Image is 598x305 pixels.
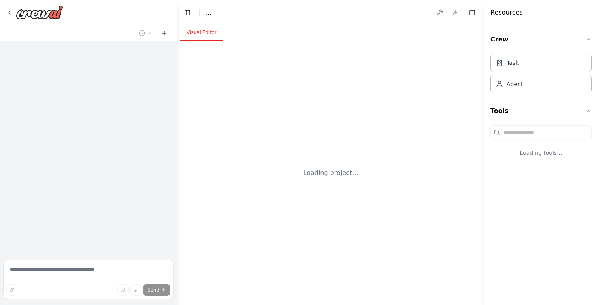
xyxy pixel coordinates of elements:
span: ... [206,9,211,17]
span: Send [148,287,159,293]
img: Logo [16,5,63,19]
button: Click to speak your automation idea [130,284,141,296]
button: Hide left sidebar [182,7,193,18]
div: Task [507,59,519,67]
button: Improve this prompt [6,284,17,296]
div: Agent [507,80,523,88]
h4: Resources [490,8,523,17]
div: Loading tools... [490,143,592,163]
button: Tools [490,100,592,122]
button: Start a new chat [158,28,170,38]
button: Send [143,284,170,296]
div: Tools [490,122,592,169]
div: Crew [490,51,592,100]
button: Hide right sidebar [467,7,478,18]
nav: breadcrumb [206,9,211,17]
button: Switch to previous chat [136,28,155,38]
button: Upload files [117,284,129,296]
button: Visual Editor [180,24,223,41]
button: Crew [490,28,592,51]
div: Loading project... [303,168,358,178]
